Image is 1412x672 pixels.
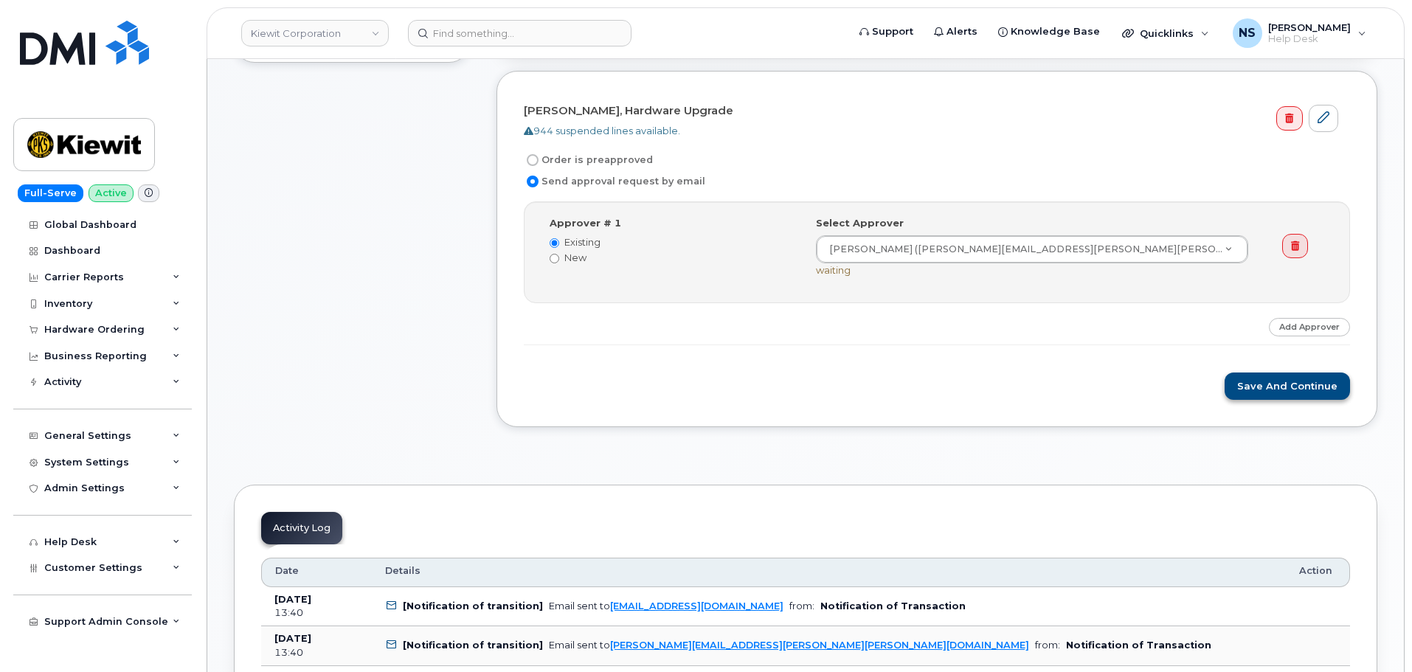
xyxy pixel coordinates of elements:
a: Kiewit Corporation [241,20,389,46]
a: [PERSON_NAME] ([PERSON_NAME][EMAIL_ADDRESS][PERSON_NAME][PERSON_NAME][DOMAIN_NAME]) [817,236,1247,263]
b: [DATE] [274,633,311,644]
input: Send approval request by email [527,176,539,187]
label: Existing [550,235,794,249]
b: Notification of Transaction [1066,640,1211,651]
span: [PERSON_NAME] [1268,21,1351,33]
iframe: Messenger Launcher [1348,608,1401,661]
b: [DATE] [274,594,311,605]
span: from: [1035,640,1060,651]
label: New [550,251,794,265]
div: Email sent to [549,600,783,612]
a: Support [849,17,924,46]
a: Knowledge Base [988,17,1110,46]
div: 13:40 [274,646,359,659]
a: Add Approver [1269,318,1350,336]
label: Approver # 1 [550,216,621,230]
span: Support [872,24,913,39]
span: Help Desk [1268,33,1351,45]
label: Send approval request by email [524,173,705,190]
label: Select Approver [816,216,904,230]
b: [Notification of transition] [403,640,543,651]
th: Action [1286,558,1350,587]
span: Quicklinks [1140,27,1194,39]
div: 13:40 [274,606,359,620]
input: Find something... [408,20,631,46]
input: New [550,254,559,263]
span: Knowledge Base [1011,24,1100,39]
b: Notification of Transaction [820,600,966,612]
span: [PERSON_NAME] ([PERSON_NAME][EMAIL_ADDRESS][PERSON_NAME][PERSON_NAME][DOMAIN_NAME]) [820,243,1225,256]
a: Alerts [924,17,988,46]
a: [PERSON_NAME][EMAIL_ADDRESS][PERSON_NAME][PERSON_NAME][DOMAIN_NAME] [610,640,1029,651]
span: Date [275,564,299,578]
div: 944 suspended lines available. [524,124,1338,138]
span: Details [385,564,421,578]
label: Order is preapproved [524,151,653,169]
div: Quicklinks [1112,18,1219,48]
div: Email sent to [549,640,1029,651]
div: Noah Shelton [1222,18,1377,48]
button: Save and Continue [1225,373,1350,400]
span: waiting [816,264,851,276]
span: NS [1239,24,1256,42]
span: from: [789,600,814,612]
b: [Notification of transition] [403,600,543,612]
input: Order is preapproved [527,154,539,166]
h4: [PERSON_NAME], Hardware Upgrade [524,105,1338,117]
a: [EMAIL_ADDRESS][DOMAIN_NAME] [610,600,783,612]
input: Existing [550,238,559,248]
span: Alerts [946,24,977,39]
